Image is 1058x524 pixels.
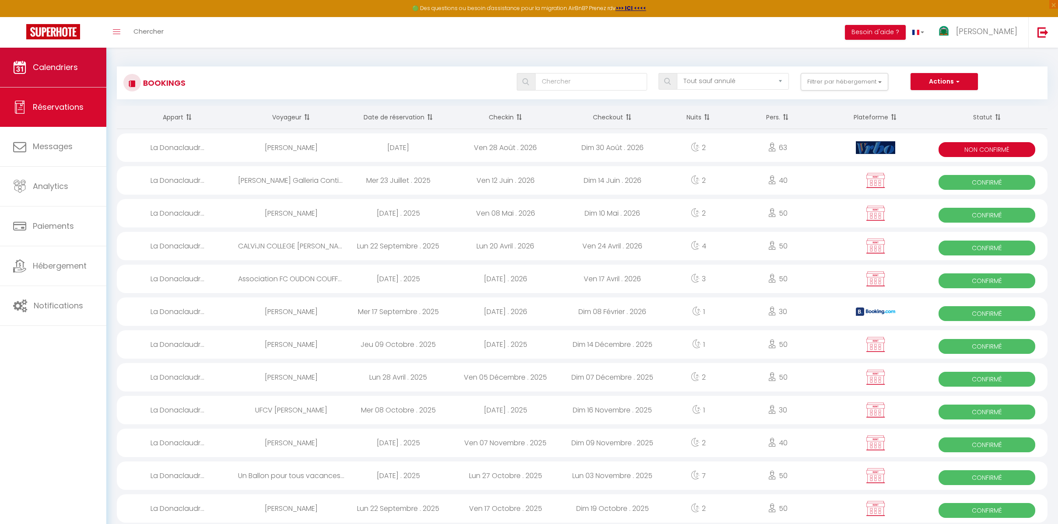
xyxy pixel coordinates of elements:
[927,106,1048,129] th: Sort by status
[26,24,80,39] img: Super Booking
[616,4,646,12] a: >>> ICI <<<<
[559,106,666,129] th: Sort by checkout
[535,73,647,91] input: Chercher
[937,25,950,38] img: ...
[33,141,73,152] span: Messages
[117,106,238,129] th: Sort by rentals
[141,73,186,93] h3: Bookings
[238,106,345,129] th: Sort by guest
[452,106,559,129] th: Sort by checkin
[666,106,731,129] th: Sort by nights
[33,220,74,231] span: Paiements
[33,101,84,112] span: Réservations
[824,106,927,129] th: Sort by channel
[845,25,906,40] button: Besoin d'aide ?
[33,260,87,271] span: Hébergement
[801,73,888,91] button: Filtrer par hébergement
[33,181,68,192] span: Analytics
[345,106,452,129] th: Sort by booking date
[956,26,1017,37] span: [PERSON_NAME]
[33,62,78,73] span: Calendriers
[1037,27,1048,38] img: logout
[731,106,824,129] th: Sort by people
[931,17,1028,48] a: ... [PERSON_NAME]
[911,73,978,91] button: Actions
[34,300,83,311] span: Notifications
[133,27,164,36] span: Chercher
[127,17,170,48] a: Chercher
